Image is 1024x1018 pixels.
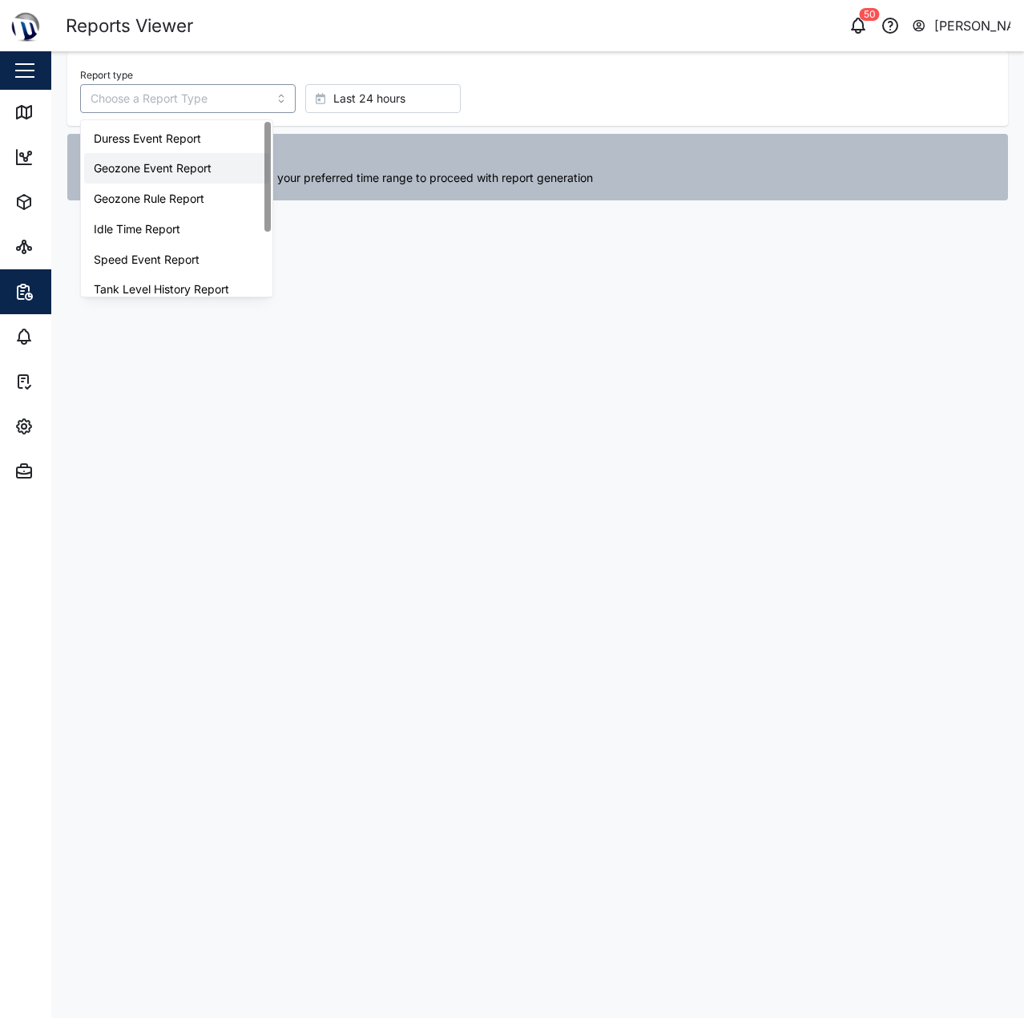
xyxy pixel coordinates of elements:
div: Alarms [42,328,91,345]
div: Map [42,103,78,121]
div: Sites [42,238,80,256]
span: Last 24 hours [333,85,405,112]
div: Speed Event Report [84,244,269,275]
div: Idle Time Report [84,214,269,244]
div: Tank Level History Report [84,274,269,305]
img: Main Logo [8,8,43,43]
button: Last 24 hours [305,84,461,113]
div: Tasks [42,373,86,390]
div: Geozone Event Report [84,153,269,184]
div: Dashboard [42,148,114,166]
div: Please select a report type and your preferred time range to proceed with report generation [110,169,998,187]
div: Settings [42,418,99,435]
label: Report type [80,70,133,81]
input: Choose a Report Type [80,84,296,113]
button: [PERSON_NAME] [911,14,1011,37]
div: Duress Event Report [84,123,269,154]
div: Geozone Rule Report [84,184,269,214]
div: [PERSON_NAME] [934,16,1011,36]
div: Admin [42,463,89,480]
div: Reports Viewer [66,12,193,40]
div: Assets [42,193,91,211]
div: 50 [860,8,880,21]
div: Reports [42,283,96,301]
